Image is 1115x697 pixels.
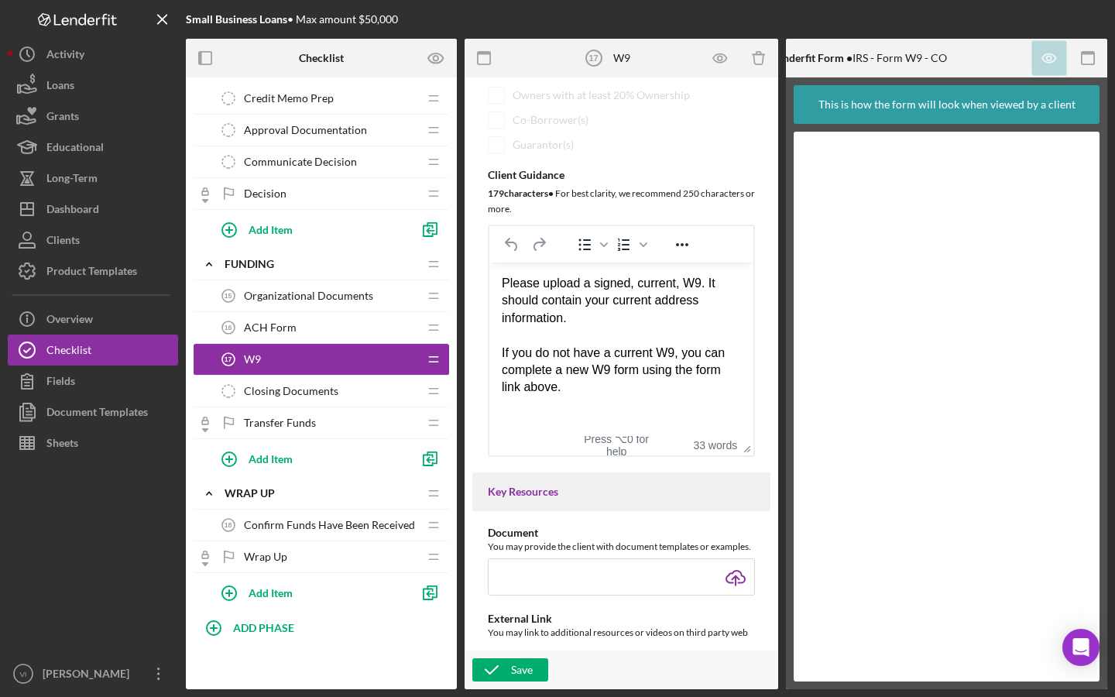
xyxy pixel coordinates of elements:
div: You may link to additional resources or videos on third party web sites. [488,625,755,656]
button: Undo [499,234,525,256]
div: For best clarity, we recommend 250 characters or more. [488,186,755,217]
b: Small Business Loans [186,12,287,26]
span: Communicate Decision [244,156,357,168]
div: Add Item [249,215,293,244]
tspan: 18 [225,521,232,529]
div: You may provide the client with document templates or examples. [488,539,755,555]
div: Press ⌥0 for help [576,433,657,458]
button: Reveal or hide additional toolbar items [669,234,695,256]
button: Redo [526,234,552,256]
div: Owners with at least 20% Ownership [513,89,690,101]
span: Transfer Funds [244,417,316,429]
div: Save [511,658,533,682]
button: Add Item [209,214,410,245]
span: W9 [244,353,261,366]
span: Approval Documentation [244,124,367,136]
text: VI [19,670,26,678]
b: Checklist [299,52,344,64]
div: Add Item [249,578,293,607]
div: Bullet list [571,234,610,256]
tspan: 15 [225,292,232,300]
span: Decision [244,187,286,200]
div: This is how the form will look when viewed by a client [818,85,1076,124]
iframe: Rich Text Area [489,263,753,436]
tspan: 17 [588,53,598,63]
span: Wrap Up [244,551,287,563]
button: Save [472,658,548,682]
div: W9 [613,52,630,64]
div: Wrap up [225,487,418,500]
div: Funding [225,258,418,270]
div: Co-Borrower(s) [513,114,588,126]
div: [PERSON_NAME] [39,658,139,693]
button: ADD PHASE [194,612,449,643]
div: External Link [488,613,755,625]
tspan: 17 [225,355,232,363]
tspan: 16 [225,324,232,331]
b: 179 character s • [488,187,554,199]
div: Key Resources [488,486,755,498]
div: Client Guidance [488,169,755,181]
div: Guarantor(s) [513,139,574,151]
button: 33 words [693,433,737,458]
div: Open Intercom Messenger [1062,629,1100,666]
button: Add Item [209,443,410,474]
span: Organizational Documents [244,290,373,302]
div: • Max amount $50,000 [186,13,398,26]
div: IRS - Form W9 - COPY [772,52,961,64]
span: Credit Memo Prep [244,92,334,105]
div: Document [488,527,755,539]
span: Closing Documents [244,385,338,397]
div: Add Item [249,444,293,473]
button: VI[PERSON_NAME] [8,658,178,689]
body: Rich Text Area. Press ALT-0 for help. [12,12,252,29]
b: ADD PHASE [233,621,294,634]
span: Confirm Funds Have Been Received [244,519,415,531]
div: Numbered list [611,234,650,256]
iframe: Lenderfit form [809,147,1086,666]
div: Press the Up and Down arrow keys to resize the editor. [737,436,753,455]
button: Add Item [209,577,410,608]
